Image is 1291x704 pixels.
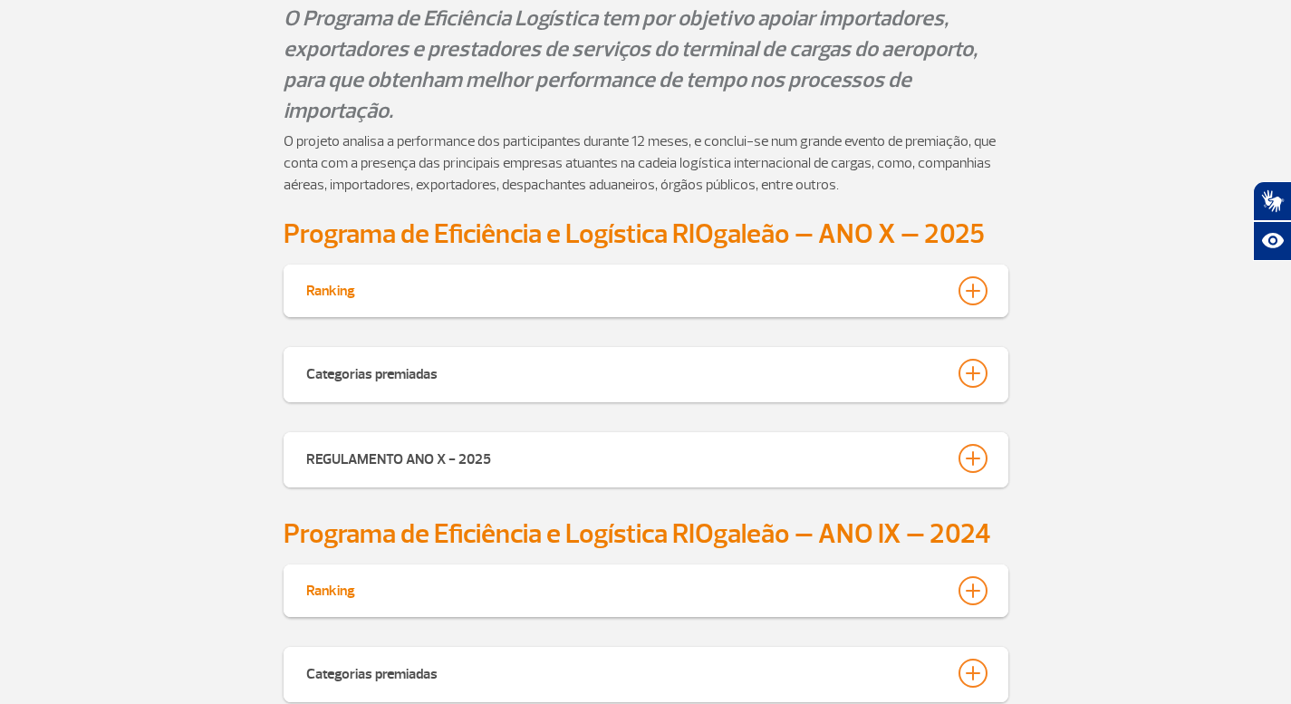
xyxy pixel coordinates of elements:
p: O projeto analisa a performance dos participantes durante 12 meses, e conclui-se num grande event... [284,130,1008,196]
button: Categorias premiadas [305,658,987,689]
p: O Programa de Eficiência Logística tem por objetivo apoiar importadores, exportadores e prestador... [284,3,1008,126]
button: Categorias premiadas [305,358,987,389]
div: Categorias premiadas [306,659,438,684]
div: Categorias premiadas [306,359,438,384]
button: Ranking [305,575,987,606]
h2: Programa de Eficiência e Logística RIOgaleão – ANO IX – 2024 [284,517,1008,551]
div: REGULAMENTO ANO X - 2025 [306,444,491,469]
div: Ranking [306,576,355,600]
button: Ranking [305,275,987,306]
h2: Programa de Eficiência e Logística RIOgaleão – ANO X – 2025 [284,217,1008,251]
div: Plugin de acessibilidade da Hand Talk. [1253,181,1291,261]
button: Abrir recursos assistivos. [1253,221,1291,261]
button: Abrir tradutor de língua de sinais. [1253,181,1291,221]
div: Ranking [306,276,355,300]
button: REGULAMENTO ANO X - 2025 [305,443,987,474]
